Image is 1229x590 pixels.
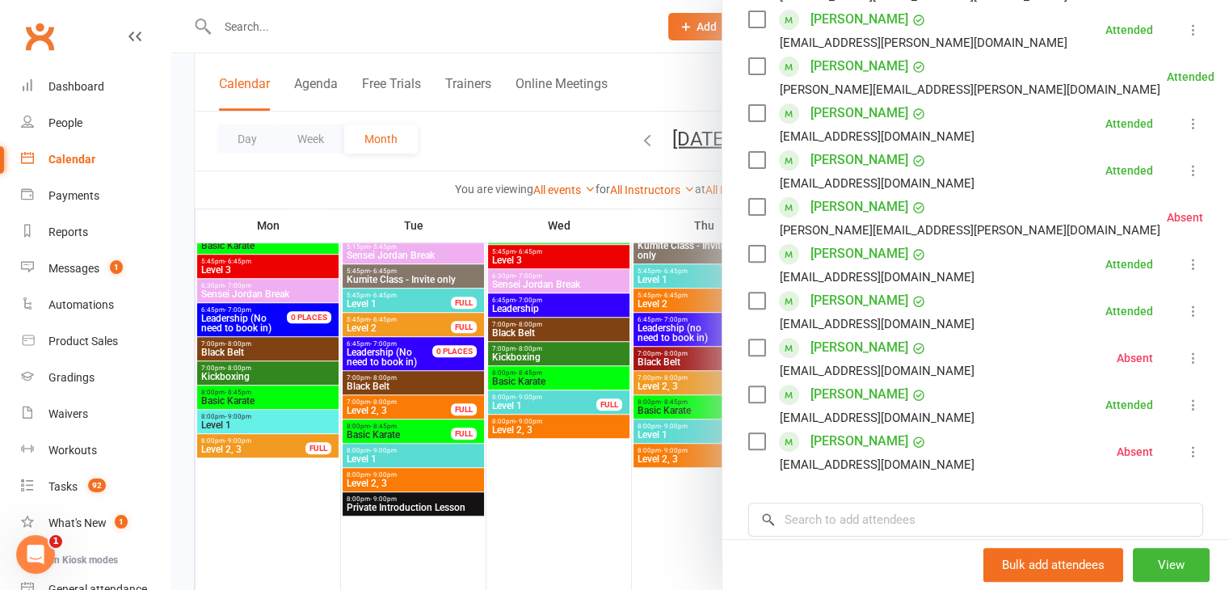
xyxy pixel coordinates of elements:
[21,396,170,432] a: Waivers
[1167,71,1214,82] div: Attended
[21,141,170,178] a: Calendar
[780,32,1067,53] div: [EMAIL_ADDRESS][PERSON_NAME][DOMAIN_NAME]
[780,173,974,194] div: [EMAIL_ADDRESS][DOMAIN_NAME]
[1167,212,1203,223] div: Absent
[48,298,114,311] div: Automations
[810,335,908,360] a: [PERSON_NAME]
[16,535,55,574] iframe: Intercom live chat
[48,444,97,457] div: Workouts
[810,428,908,454] a: [PERSON_NAME]
[983,548,1123,582] button: Bulk add attendees
[780,267,974,288] div: [EMAIL_ADDRESS][DOMAIN_NAME]
[780,360,974,381] div: [EMAIL_ADDRESS][DOMAIN_NAME]
[48,116,82,129] div: People
[810,241,908,267] a: [PERSON_NAME]
[1105,306,1153,317] div: Attended
[1133,548,1210,582] button: View
[810,194,908,220] a: [PERSON_NAME]
[48,80,104,93] div: Dashboard
[1105,399,1153,411] div: Attended
[21,505,170,542] a: What's New1
[780,454,974,475] div: [EMAIL_ADDRESS][DOMAIN_NAME]
[780,126,974,147] div: [EMAIL_ADDRESS][DOMAIN_NAME]
[810,100,908,126] a: [PERSON_NAME]
[115,515,128,529] span: 1
[48,189,99,202] div: Payments
[810,6,908,32] a: [PERSON_NAME]
[21,178,170,214] a: Payments
[48,225,88,238] div: Reports
[48,371,95,384] div: Gradings
[88,478,106,492] span: 92
[48,407,88,420] div: Waivers
[48,516,107,529] div: What's New
[810,288,908,314] a: [PERSON_NAME]
[1117,446,1153,457] div: Absent
[48,153,95,166] div: Calendar
[1105,165,1153,176] div: Attended
[1105,259,1153,270] div: Attended
[780,220,1160,241] div: [PERSON_NAME][EMAIL_ADDRESS][PERSON_NAME][DOMAIN_NAME]
[49,535,62,548] span: 1
[110,260,123,274] span: 1
[48,480,78,493] div: Tasks
[810,381,908,407] a: [PERSON_NAME]
[1105,24,1153,36] div: Attended
[810,147,908,173] a: [PERSON_NAME]
[1105,118,1153,129] div: Attended
[48,335,118,348] div: Product Sales
[21,432,170,469] a: Workouts
[780,79,1160,100] div: [PERSON_NAME][EMAIL_ADDRESS][PERSON_NAME][DOMAIN_NAME]
[21,105,170,141] a: People
[810,53,908,79] a: [PERSON_NAME]
[21,214,170,251] a: Reports
[748,503,1203,537] input: Search to add attendees
[21,69,170,105] a: Dashboard
[21,287,170,323] a: Automations
[19,16,60,57] a: Clubworx
[21,251,170,287] a: Messages 1
[21,469,170,505] a: Tasks 92
[780,407,974,428] div: [EMAIL_ADDRESS][DOMAIN_NAME]
[1117,352,1153,364] div: Absent
[21,323,170,360] a: Product Sales
[48,262,99,275] div: Messages
[780,314,974,335] div: [EMAIL_ADDRESS][DOMAIN_NAME]
[21,360,170,396] a: Gradings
